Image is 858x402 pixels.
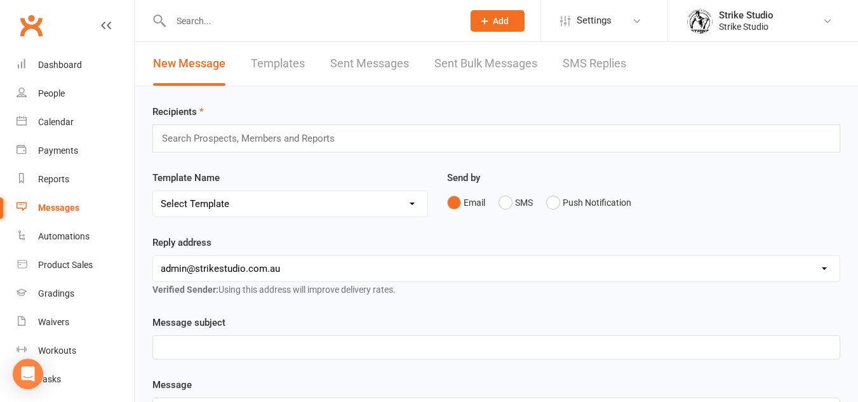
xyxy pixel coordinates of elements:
div: Workouts [38,345,76,356]
button: SMS [499,191,533,215]
img: thumb_image1723780799.png [687,8,713,34]
label: Message subject [152,315,225,330]
div: Gradings [38,288,74,298]
div: Open Intercom Messenger [13,359,43,389]
span: Add [493,16,509,26]
div: Waivers [38,317,69,327]
a: People [17,79,134,108]
label: Send by [447,170,480,185]
a: Reports [17,165,134,194]
button: Email [447,191,485,215]
a: Tasks [17,365,134,394]
a: New Message [153,42,225,86]
div: Dashboard [38,60,82,70]
span: Using this address will improve delivery rates. [152,285,396,295]
div: Automations [38,231,90,241]
span: Settings [577,6,612,35]
a: Templates [251,42,305,86]
button: Push Notification [546,191,631,215]
label: Message [152,377,192,392]
a: Messages [17,194,134,222]
a: Calendar [17,108,134,137]
div: Messages [38,203,79,213]
a: Automations [17,222,134,251]
label: Template Name [152,170,220,185]
label: Recipients [152,104,204,119]
a: Dashboard [17,51,134,79]
a: Payments [17,137,134,165]
a: Product Sales [17,251,134,279]
a: Gradings [17,279,134,308]
a: Sent Bulk Messages [434,42,537,86]
a: Sent Messages [330,42,409,86]
input: Search Prospects, Members and Reports [161,130,347,147]
div: Strike Studio [719,21,774,32]
div: People [38,88,65,98]
div: Calendar [38,117,74,127]
a: Workouts [17,337,134,365]
div: Reports [38,174,69,184]
label: Reply address [152,235,211,250]
a: Clubworx [15,10,47,41]
input: Search... [167,12,454,30]
div: Strike Studio [719,10,774,21]
div: Tasks [38,374,61,384]
a: SMS Replies [563,42,626,86]
strong: Verified Sender: [152,285,218,295]
div: Payments [38,145,78,156]
button: Add [471,10,525,32]
a: Waivers [17,308,134,337]
div: Product Sales [38,260,93,270]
